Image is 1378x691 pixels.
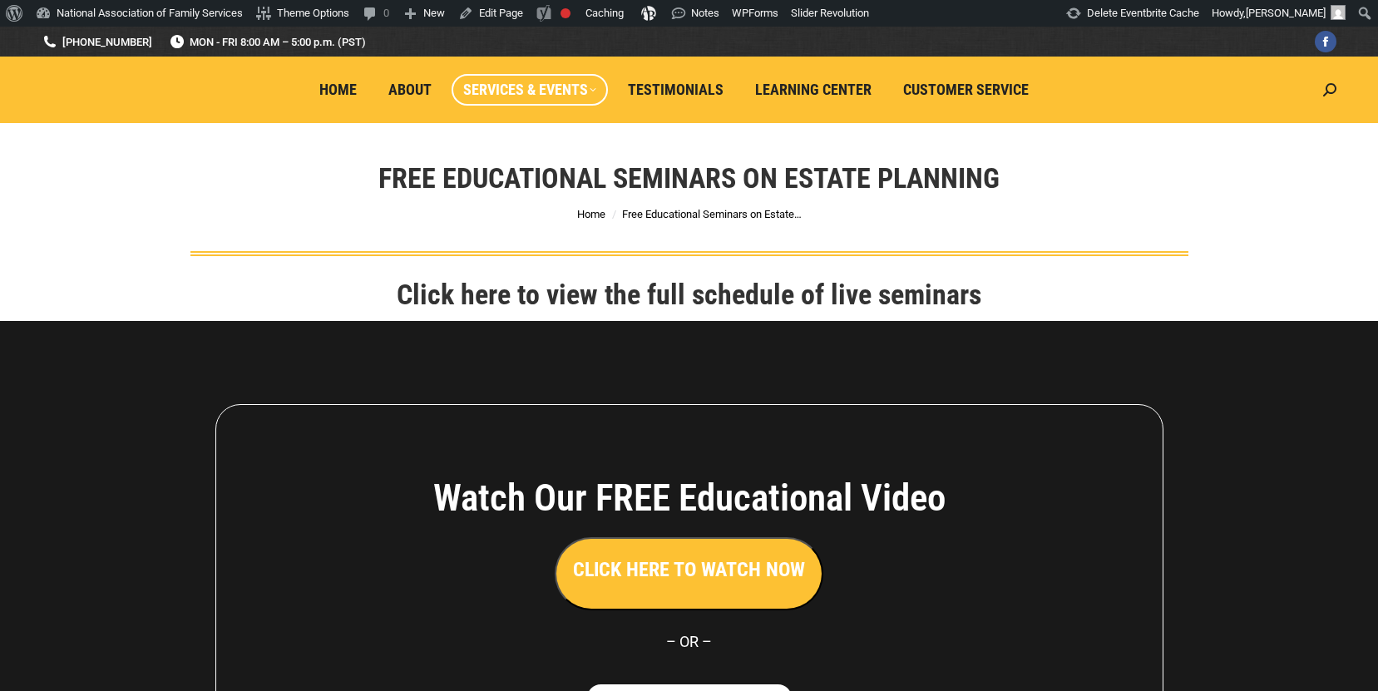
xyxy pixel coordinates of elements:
[561,8,570,18] div: Focus keyphrase not set
[463,81,596,99] span: Services & Events
[577,208,605,220] a: Home
[555,537,823,610] button: CLICK HERE TO WATCH NOW
[1315,31,1336,52] a: Facebook page opens in new window
[666,633,712,650] span: – OR –
[616,74,735,106] a: Testimonials
[628,81,724,99] span: Testimonials
[397,278,981,311] a: Click here to view the full schedule of live seminars
[743,74,883,106] a: Learning Center
[169,34,366,50] span: MON - FRI 8:00 AM – 5:00 p.m. (PST)
[903,81,1029,99] span: Customer Service
[42,34,152,50] a: [PHONE_NUMBER]
[308,74,368,106] a: Home
[341,476,1038,521] h4: Watch Our FREE Educational Video
[755,81,872,99] span: Learning Center
[622,208,802,220] span: Free Educational Seminars on Estate…
[573,555,805,584] h3: CLICK HERE TO WATCH NOW
[555,562,823,580] a: CLICK HERE TO WATCH NOW
[892,74,1040,106] a: Customer Service
[388,81,432,99] span: About
[377,74,443,106] a: About
[319,81,357,99] span: Home
[378,160,1000,196] h1: Free Educational Seminars on Estate Planning
[1246,7,1326,19] span: [PERSON_NAME]
[791,7,869,19] span: Slider Revolution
